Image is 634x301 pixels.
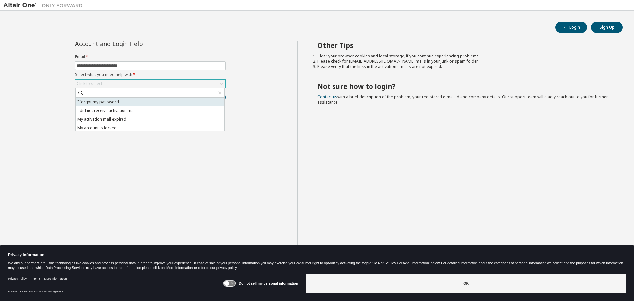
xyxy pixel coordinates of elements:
[317,82,611,91] h2: Not sure how to login?
[3,2,86,9] img: Altair One
[75,54,226,59] label: Email
[317,94,608,105] span: with a brief description of the problem, your registered e-mail id and company details. Our suppo...
[317,54,611,59] li: Clear your browser cookies and local storage, if you continue experiencing problems.
[317,41,611,50] h2: Other Tips
[75,80,225,88] div: Click to select
[317,64,611,69] li: Please verify that the links in the activation e-mails are not expired.
[76,98,224,106] li: I forgot my password
[591,22,623,33] button: Sign Up
[317,59,611,64] li: Please check for [EMAIL_ADDRESS][DOMAIN_NAME] mails in your junk or spam folder.
[75,41,195,46] div: Account and Login Help
[555,22,587,33] button: Login
[77,81,102,86] div: Click to select
[317,94,337,100] a: Contact us
[75,72,226,77] label: Select what you need help with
